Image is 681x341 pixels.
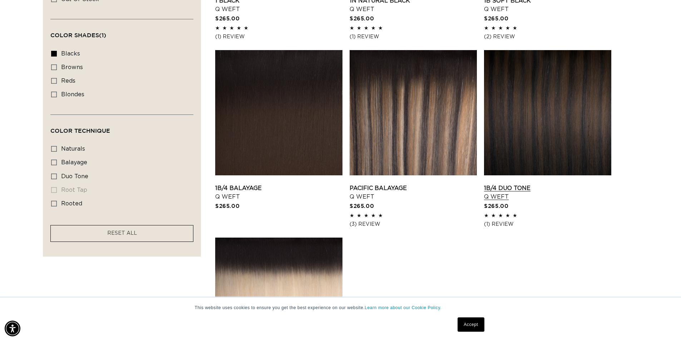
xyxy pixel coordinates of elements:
[458,317,484,332] a: Accept
[50,127,110,134] span: Color Technique
[107,229,137,238] a: RESET ALL
[50,115,193,141] summary: Color Technique (0 selected)
[365,305,441,310] a: Learn more about our Cookie Policy.
[484,184,611,201] a: 1B/4 Duo Tone Q Weft
[5,321,20,336] div: Accessibility Menu
[61,64,83,70] span: browns
[107,231,137,236] span: RESET ALL
[61,92,84,97] span: blondes
[61,201,82,206] span: rooted
[99,32,106,38] span: (1)
[61,51,80,57] span: blacks
[61,174,88,179] span: duo tone
[61,78,75,84] span: reds
[61,146,85,152] span: naturals
[61,160,87,165] span: balayage
[645,307,681,341] iframe: Chat Widget
[50,32,106,38] span: Color Shades
[350,184,477,201] a: Pacific Balayage Q Weft
[215,184,342,201] a: 1B/4 Balayage Q Weft
[195,305,487,311] p: This website uses cookies to ensure you get the best experience on our website.
[50,19,193,45] summary: Color Shades (1 selected)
